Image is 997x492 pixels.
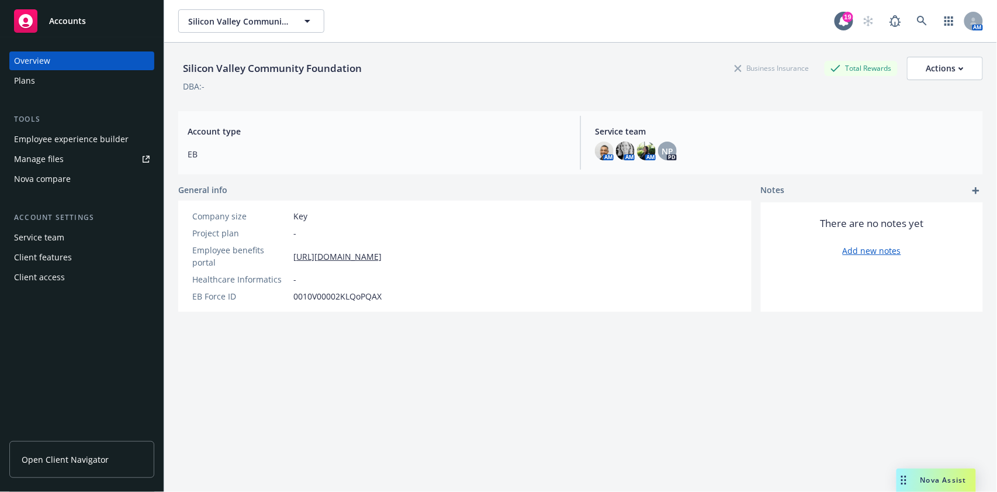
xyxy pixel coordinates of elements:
[9,130,154,149] a: Employee experience builder
[857,9,880,33] a: Start snowing
[9,71,154,90] a: Plans
[9,150,154,168] a: Manage files
[14,130,129,149] div: Employee experience builder
[14,51,50,70] div: Overview
[937,9,961,33] a: Switch app
[14,248,72,267] div: Client features
[49,16,86,26] span: Accounts
[9,113,154,125] div: Tools
[825,61,898,75] div: Total Rewards
[188,125,566,137] span: Account type
[595,142,614,160] img: photo
[293,210,307,222] span: Key
[14,71,35,90] div: Plans
[9,5,154,37] a: Accounts
[9,51,154,70] a: Overview
[616,142,635,160] img: photo
[926,57,964,80] div: Actions
[293,250,382,263] a: [URL][DOMAIN_NAME]
[293,290,382,302] span: 0010V00002KLQoPQAX
[14,150,64,168] div: Manage files
[188,15,289,27] span: Silicon Valley Community Foundation
[884,9,907,33] a: Report a Bug
[293,227,296,239] span: -
[9,248,154,267] a: Client features
[9,212,154,223] div: Account settings
[14,268,65,287] div: Client access
[9,268,154,287] a: Client access
[188,148,566,160] span: EB
[907,57,983,80] button: Actions
[896,469,976,492] button: Nova Assist
[9,228,154,247] a: Service team
[192,244,289,269] div: Employee benefits portal
[192,273,289,285] div: Healthcare Informatics
[22,453,109,466] span: Open Client Navigator
[293,273,296,285] span: -
[178,184,227,196] span: General info
[14,228,64,247] div: Service team
[14,170,71,188] div: Nova compare
[192,210,289,222] div: Company size
[178,61,366,76] div: Silicon Valley Community Foundation
[183,80,205,92] div: DBA: -
[911,9,934,33] a: Search
[729,61,815,75] div: Business Insurance
[595,125,974,137] span: Service team
[761,184,785,198] span: Notes
[662,145,673,157] span: NP
[920,475,967,485] span: Nova Assist
[178,9,324,33] button: Silicon Valley Community Foundation
[843,12,853,22] div: 19
[9,170,154,188] a: Nova compare
[843,245,901,257] a: Add new notes
[969,184,983,198] a: add
[192,227,289,239] div: Project plan
[637,142,656,160] img: photo
[896,469,911,492] div: Drag to move
[821,216,924,230] span: There are no notes yet
[192,290,289,302] div: EB Force ID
